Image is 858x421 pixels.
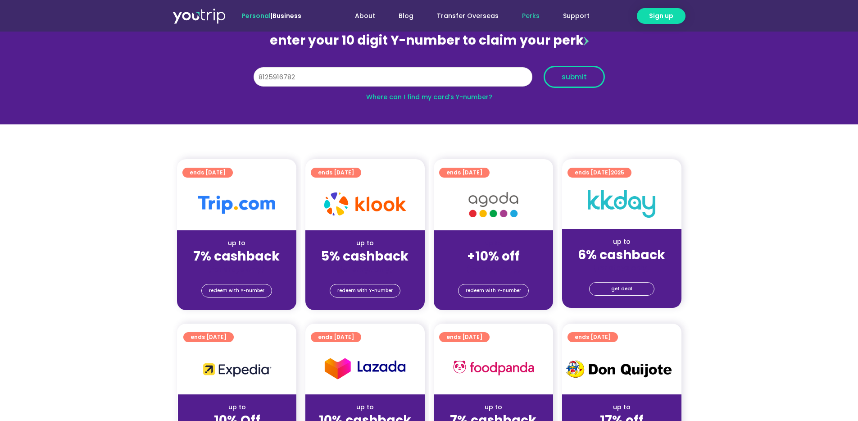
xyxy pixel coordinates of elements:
[446,332,482,342] span: ends [DATE]
[425,8,510,24] a: Transfer Overseas
[649,11,673,21] span: Sign up
[184,265,289,274] div: (for stays only)
[201,284,272,297] a: redeem with Y-number
[637,8,685,24] a: Sign up
[439,332,490,342] a: ends [DATE]
[562,73,587,80] span: submit
[551,8,601,24] a: Support
[330,284,400,297] a: redeem with Y-number
[544,66,605,88] button: submit
[321,247,409,265] strong: 5% cashback
[318,332,354,342] span: ends [DATE]
[191,332,227,342] span: ends [DATE]
[578,246,665,264] strong: 6% cashback
[441,403,546,412] div: up to
[510,8,551,24] a: Perks
[611,283,632,295] span: get deal
[575,168,624,178] span: ends [DATE]
[313,238,418,248] div: up to
[337,284,393,297] span: redeem with Y-number
[313,403,418,412] div: up to
[589,282,654,296] a: get deal
[326,8,601,24] nav: Menu
[467,247,520,265] strong: +10% off
[209,284,264,297] span: redeem with Y-number
[441,265,546,274] div: (for stays only)
[366,92,492,101] a: Where can I find my card’s Y-number?
[184,238,289,248] div: up to
[318,168,354,178] span: ends [DATE]
[272,11,301,20] a: Business
[458,284,529,297] a: redeem with Y-number
[183,332,234,342] a: ends [DATE]
[311,168,361,178] a: ends [DATE]
[387,8,425,24] a: Blog
[254,67,532,87] input: 10 digit Y-number (e.g. 8123456789)
[313,265,418,274] div: (for stays only)
[311,332,361,342] a: ends [DATE]
[439,168,490,178] a: ends [DATE]
[241,11,271,20] span: Personal
[249,29,609,52] div: enter your 10 digit Y-number to claim your perk
[190,168,226,178] span: ends [DATE]
[567,168,631,178] a: ends [DATE]2025
[485,238,502,247] span: up to
[569,237,674,247] div: up to
[569,263,674,273] div: (for stays only)
[182,168,233,178] a: ends [DATE]
[466,284,521,297] span: redeem with Y-number
[185,403,289,412] div: up to
[446,168,482,178] span: ends [DATE]
[193,247,280,265] strong: 7% cashback
[611,169,624,176] span: 2025
[569,403,674,412] div: up to
[567,332,618,342] a: ends [DATE]
[343,8,387,24] a: About
[241,11,301,20] span: |
[254,66,605,95] form: Y Number
[575,332,611,342] span: ends [DATE]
